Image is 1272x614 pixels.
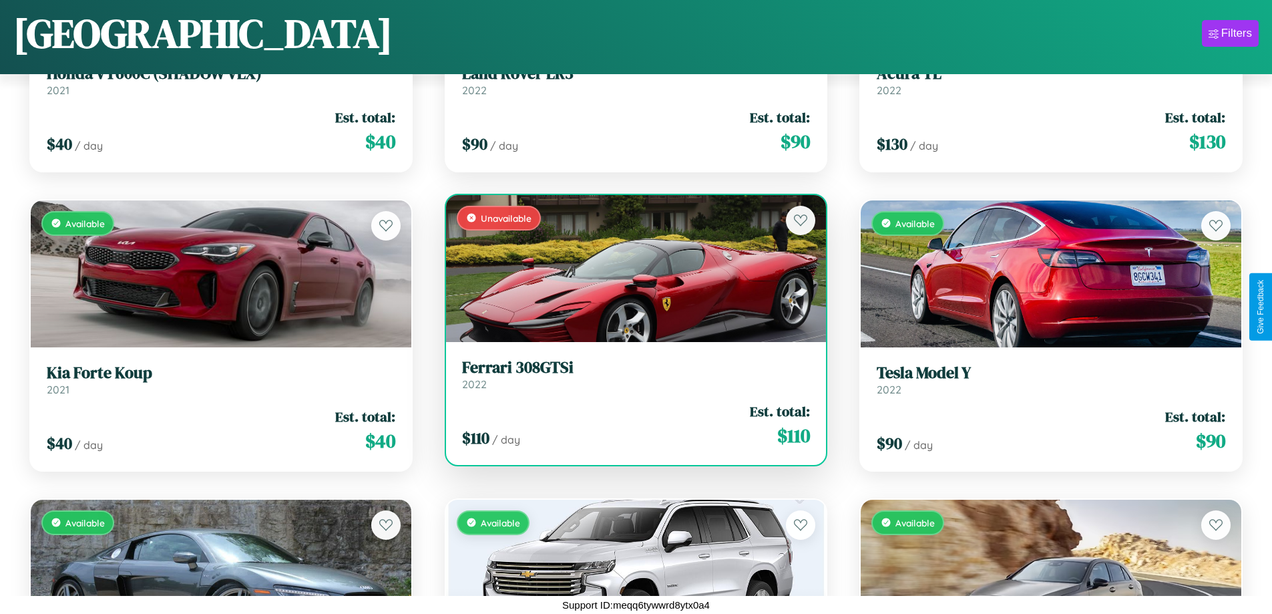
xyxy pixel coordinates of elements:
span: Available [895,218,935,229]
span: $ 40 [365,428,395,454]
span: / day [492,433,520,446]
span: / day [490,139,518,152]
h1: [GEOGRAPHIC_DATA] [13,6,393,61]
span: Est. total: [335,407,395,426]
span: $ 110 [777,422,810,449]
a: Kia Forte Koup2021 [47,363,395,396]
span: Unavailable [481,212,532,224]
span: 2022 [462,84,487,97]
h3: Acura TL [877,64,1225,84]
span: 2022 [462,377,487,391]
span: 2022 [877,84,901,97]
h3: Ferrari 308GTSi [462,358,811,377]
span: / day [910,139,938,152]
h3: Kia Forte Koup [47,363,395,383]
span: $ 130 [877,133,907,155]
span: $ 90 [877,432,902,454]
span: / day [75,139,103,152]
span: Est. total: [750,108,810,127]
span: $ 40 [47,432,72,454]
span: Available [895,517,935,528]
span: Est. total: [750,402,810,421]
span: 2022 [877,383,901,396]
span: Est. total: [1165,108,1225,127]
span: $ 90 [462,133,487,155]
button: Filters [1202,20,1259,47]
span: $ 40 [47,133,72,155]
span: Available [65,517,105,528]
a: Acura TL2022 [877,64,1225,97]
span: 2021 [47,383,69,396]
div: Filters [1221,27,1252,40]
span: Est. total: [1165,407,1225,426]
span: $ 40 [365,128,395,155]
span: Available [65,218,105,229]
span: 2021 [47,84,69,97]
a: Honda VT600C (SHADOW VLX)2021 [47,64,395,97]
span: Available [481,517,520,528]
h3: Tesla Model Y [877,363,1225,383]
span: $ 130 [1189,128,1225,155]
span: / day [905,438,933,452]
div: Give Feedback [1256,280,1265,334]
p: Support ID: meqq6tywwrd8ytx0a4 [562,596,710,614]
a: Ferrari 308GTSi2022 [462,358,811,391]
a: Tesla Model Y2022 [877,363,1225,396]
span: / day [75,438,103,452]
span: Est. total: [335,108,395,127]
span: $ 90 [1196,428,1225,454]
span: $ 110 [462,427,489,449]
h3: Honda VT600C (SHADOW VLX) [47,64,395,84]
h3: Land Rover LR3 [462,64,811,84]
a: Land Rover LR32022 [462,64,811,97]
span: $ 90 [781,128,810,155]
